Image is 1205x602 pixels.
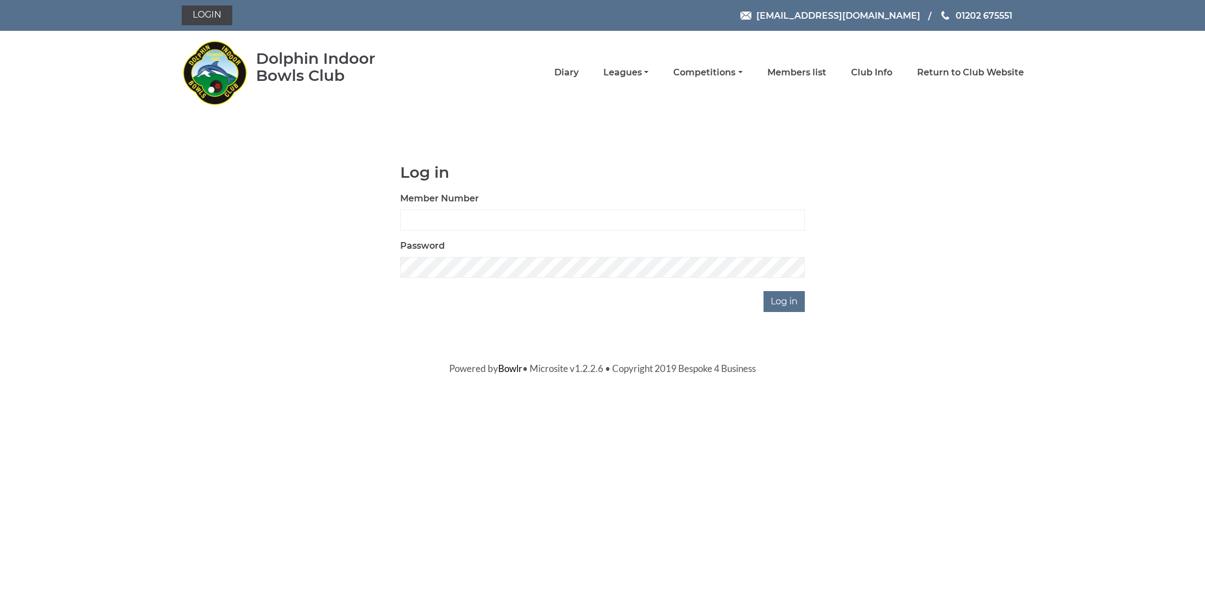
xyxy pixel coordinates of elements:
[554,67,579,79] a: Diary
[764,291,805,312] input: Log in
[917,67,1024,79] a: Return to Club Website
[400,239,445,253] label: Password
[498,363,522,374] a: Bowlr
[449,363,756,374] span: Powered by • Microsite v1.2.2.6 • Copyright 2019 Bespoke 4 Business
[740,12,751,20] img: Email
[673,67,742,79] a: Competitions
[941,11,949,20] img: Phone us
[603,67,648,79] a: Leagues
[740,9,920,23] a: Email [EMAIL_ADDRESS][DOMAIN_NAME]
[256,50,411,84] div: Dolphin Indoor Bowls Club
[400,164,805,181] h1: Log in
[851,67,892,79] a: Club Info
[182,34,248,111] img: Dolphin Indoor Bowls Club
[182,6,232,25] a: Login
[756,10,920,20] span: [EMAIL_ADDRESS][DOMAIN_NAME]
[956,10,1012,20] span: 01202 675551
[400,192,479,205] label: Member Number
[940,9,1012,23] a: Phone us 01202 675551
[767,67,826,79] a: Members list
